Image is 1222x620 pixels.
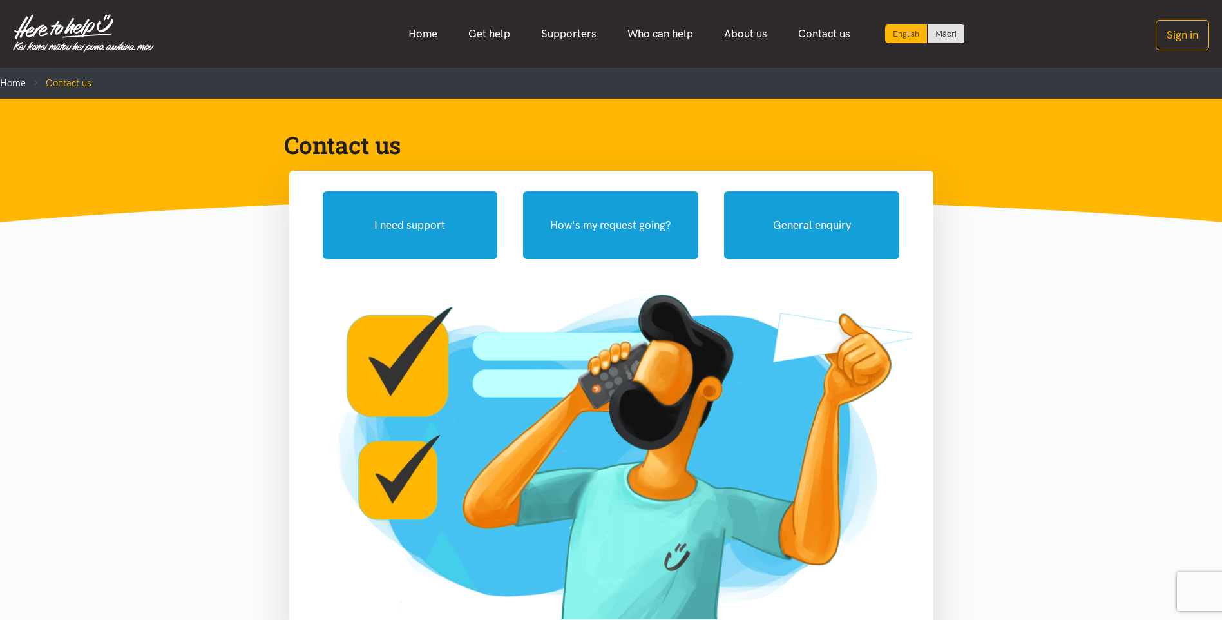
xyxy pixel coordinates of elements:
[526,20,612,48] a: Supporters
[709,20,783,48] a: About us
[453,20,526,48] a: Get help
[612,20,709,48] a: Who can help
[1156,20,1209,50] button: Sign in
[724,191,899,259] button: General enquiry
[393,20,453,48] a: Home
[323,191,498,259] button: I need support
[523,191,698,259] button: How's my request going?
[783,20,866,48] a: Contact us
[13,14,154,53] img: Home
[885,24,928,43] div: Current language
[284,130,918,160] h1: Contact us
[928,24,964,43] a: Switch to Te Reo Māori
[885,24,965,43] div: Language toggle
[26,75,91,91] li: Contact us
